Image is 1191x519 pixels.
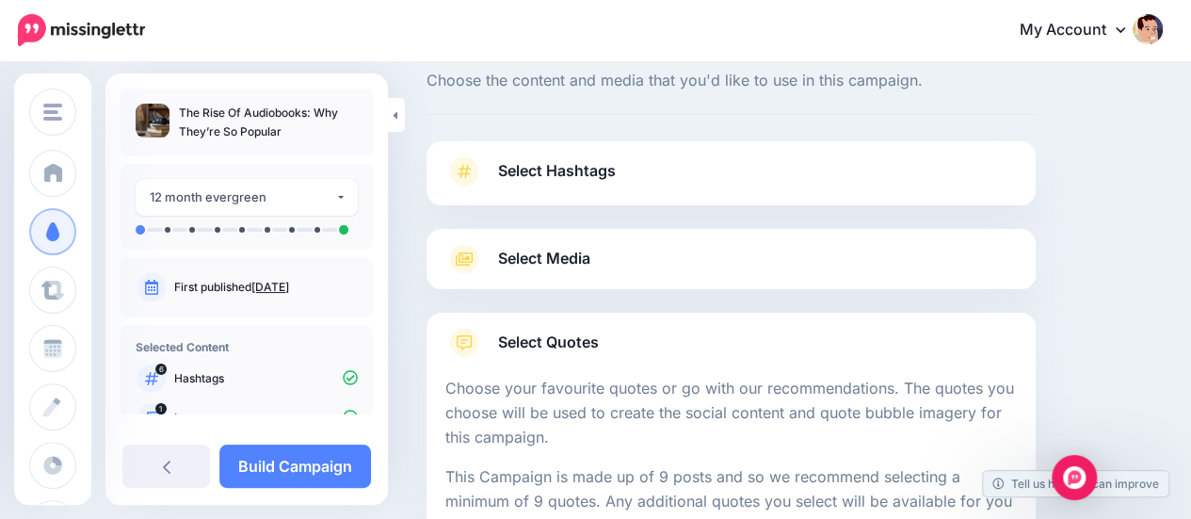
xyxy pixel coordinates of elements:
a: [DATE] [251,280,289,294]
a: Select Hashtags [445,156,1017,205]
span: 1 [155,403,167,414]
p: The Rise Of Audiobooks: Why They’re So Popular [179,104,358,141]
h4: Selected Content [136,340,358,354]
div: Open Intercom Messenger [1052,455,1097,500]
span: Select Quotes [498,330,599,355]
span: Select Media [498,246,590,271]
p: Choose your favourite quotes or go with our recommendations. The quotes you choose will be used t... [445,377,1017,450]
a: My Account [1001,8,1163,54]
a: Select Media [445,244,1017,274]
img: menu.png [43,104,62,121]
button: 12 month evergreen [136,179,358,216]
p: Hashtags [174,370,358,387]
a: Tell us how we can improve [983,471,1168,496]
span: Select Hashtags [498,158,616,184]
span: Choose the content and media that you'd like to use in this campaign. [427,69,1036,93]
a: Select Quotes [445,328,1017,377]
img: Missinglettr [18,14,145,46]
div: 12 month evergreen [150,187,335,208]
span: 6 [155,364,167,375]
p: First published [174,279,358,296]
p: Images [174,410,358,427]
img: d0e7501c109b991da32c9b05ab633c42_thumb.jpg [136,104,169,138]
